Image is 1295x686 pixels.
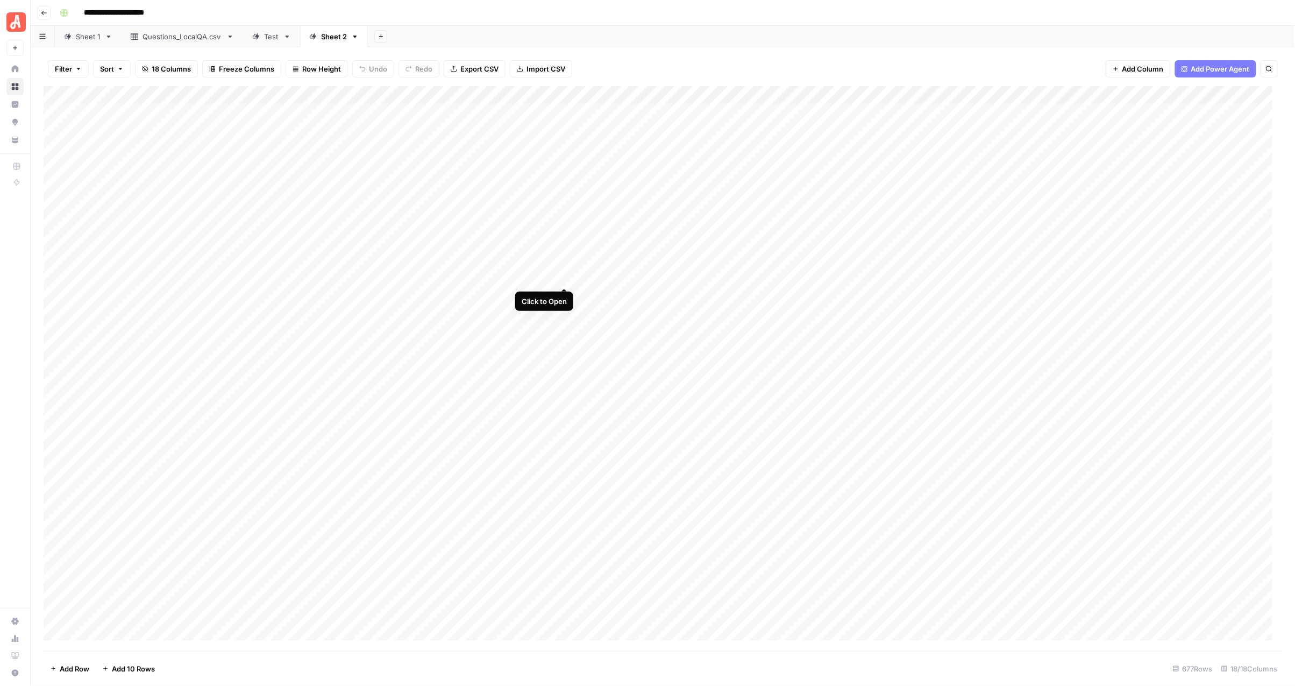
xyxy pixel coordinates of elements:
[243,26,300,47] a: Test
[6,630,24,647] a: Usage
[302,63,341,74] span: Row Height
[152,63,191,74] span: 18 Columns
[122,26,243,47] a: Questions_LocalQA.csv
[6,12,26,32] img: Angi Logo
[321,31,347,42] div: Sheet 2
[6,78,24,95] a: Browse
[444,60,506,77] button: Export CSV
[264,31,279,42] div: Test
[6,60,24,77] a: Home
[1175,60,1256,77] button: Add Power Agent
[135,60,198,77] button: 18 Columns
[55,63,72,74] span: Filter
[1106,60,1171,77] button: Add Column
[76,31,101,42] div: Sheet 1
[460,63,499,74] span: Export CSV
[369,63,387,74] span: Undo
[48,60,89,77] button: Filter
[100,63,114,74] span: Sort
[6,131,24,148] a: Your Data
[1191,63,1250,74] span: Add Power Agent
[286,60,348,77] button: Row Height
[6,9,24,36] button: Workspace: Angi
[300,26,368,47] a: Sheet 2
[44,660,96,677] button: Add Row
[415,63,432,74] span: Redo
[143,31,222,42] div: Questions_LocalQA.csv
[202,60,281,77] button: Freeze Columns
[6,613,24,630] a: Settings
[6,664,24,682] button: Help + Support
[526,63,565,74] span: Import CSV
[352,60,394,77] button: Undo
[399,60,439,77] button: Redo
[96,660,161,677] button: Add 10 Rows
[112,663,155,674] span: Add 10 Rows
[219,63,274,74] span: Freeze Columns
[522,296,567,307] div: Click to Open
[6,96,24,113] a: Insights
[60,663,89,674] span: Add Row
[6,647,24,664] a: Learning Hub
[55,26,122,47] a: Sheet 1
[6,114,24,131] a: Opportunities
[510,60,572,77] button: Import CSV
[1122,63,1164,74] span: Add Column
[93,60,131,77] button: Sort
[1169,660,1217,677] div: 677 Rows
[1217,660,1282,677] div: 18/18 Columns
